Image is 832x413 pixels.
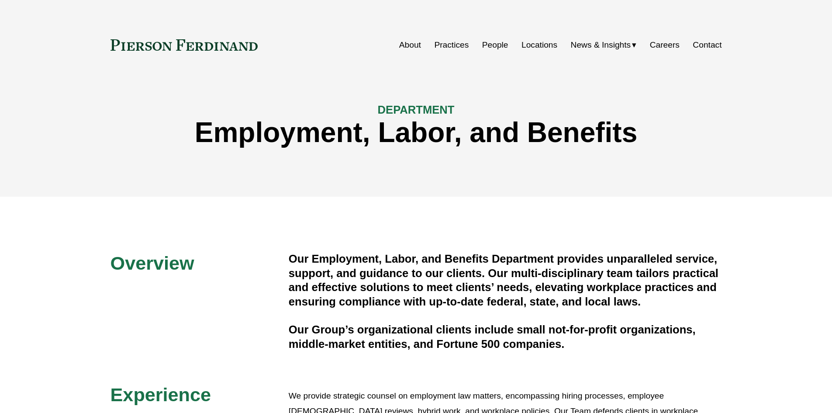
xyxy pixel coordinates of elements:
span: DEPARTMENT [378,104,455,116]
h1: Employment, Labor, and Benefits [110,117,722,149]
a: About [399,37,421,53]
h4: Our Employment, Labor, and Benefits Department provides unparalleled service, support, and guidan... [289,252,722,309]
span: Experience [110,384,211,405]
span: Overview [110,253,194,274]
span: News & Insights [571,38,631,53]
a: Careers [650,37,680,53]
a: folder dropdown [571,37,637,53]
a: Locations [521,37,557,53]
a: Contact [693,37,722,53]
h4: Our Group’s organizational clients include small not-for-profit organizations, middle-market enti... [289,323,722,351]
a: Practices [434,37,469,53]
a: People [482,37,508,53]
